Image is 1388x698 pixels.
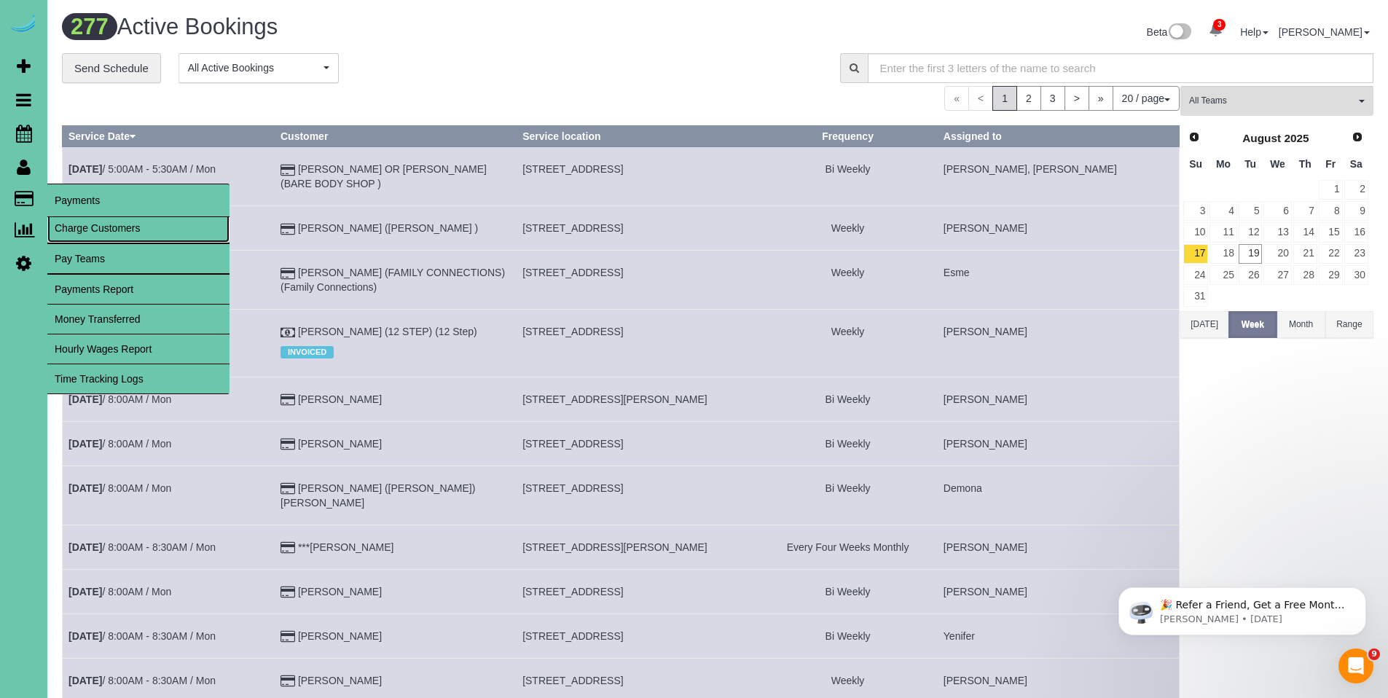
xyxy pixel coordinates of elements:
a: [PERSON_NAME] (FAMILY CONNECTIONS) (Family Connections) [281,267,505,293]
b: [DATE] [68,438,102,450]
a: [DATE]/ 8:00AM / Mon [68,482,171,494]
a: [PERSON_NAME] [298,675,382,686]
span: [STREET_ADDRESS] [522,586,623,597]
a: [DATE]/ 8:00AM - 8:30AM / Mon [68,630,216,642]
td: Service location [517,466,758,525]
b: [DATE] [68,630,102,642]
td: Service location [517,613,758,658]
a: 3 [1183,201,1208,221]
button: [DATE] [1180,311,1228,338]
th: Frequency [758,126,938,147]
a: 17 [1183,244,1208,264]
a: [PERSON_NAME] (12 STEP) (12 Step) [298,326,477,337]
a: 14 [1293,222,1317,242]
span: All Teams [1189,95,1355,107]
i: Credit Card Payment [281,439,295,450]
a: 1 [1319,180,1343,200]
span: Next [1352,131,1363,143]
td: Assigned to [937,466,1179,525]
ul: Payments [47,213,230,394]
td: Service location [517,525,758,569]
a: [DATE]/ 8:00AM - 8:30AM / Mon [68,675,216,686]
a: Send Schedule [62,53,161,84]
a: Charge Customers [47,213,230,243]
td: Service location [517,206,758,251]
td: Schedule date [63,466,275,525]
td: Schedule date [63,147,275,206]
td: Schedule date [63,613,275,658]
button: Month [1277,311,1325,338]
iframe: Intercom live chat [1338,648,1373,683]
td: Service location [517,421,758,466]
th: Service location [517,126,758,147]
a: 15 [1319,222,1343,242]
a: Pay Teams [47,244,230,273]
a: [PERSON_NAME] [298,393,382,405]
td: Frequency [758,377,938,421]
a: ***[PERSON_NAME] [298,541,393,553]
td: Frequency [758,525,938,569]
td: Frequency [758,421,938,466]
img: Automaid Logo [9,15,38,35]
span: [STREET_ADDRESS][PERSON_NAME] [522,541,707,553]
td: Assigned to [937,206,1179,251]
td: Assigned to [937,421,1179,466]
a: 27 [1263,265,1291,285]
a: 6 [1263,201,1291,221]
i: Credit Card Payment [281,484,295,494]
i: Credit Card Payment [281,395,295,405]
td: Customer [275,525,517,569]
a: Hourly Wages Report [47,334,230,364]
span: Thursday [1299,158,1311,170]
span: [STREET_ADDRESS] [522,222,623,234]
a: 29 [1319,265,1343,285]
td: Frequency [758,251,938,310]
a: 4 [1209,201,1236,221]
i: Credit Card Payment [281,543,295,553]
a: [DATE]/ 5:00AM - 5:30AM / Mon [68,163,216,175]
td: Service location [517,251,758,310]
a: Payments Report [47,275,230,304]
b: [DATE] [68,393,102,405]
i: Credit Card Payment [281,224,295,235]
td: Service location [517,569,758,613]
nav: Pagination navigation [944,86,1180,111]
td: Frequency [758,206,938,251]
span: [STREET_ADDRESS] [522,482,623,494]
span: [STREET_ADDRESS] [522,163,623,175]
a: 13 [1263,222,1291,242]
a: 10 [1183,222,1208,242]
a: Next [1347,128,1368,148]
i: Credit Card Payment [281,269,295,279]
td: Customer [275,251,517,310]
span: 9 [1368,648,1380,660]
a: Prev [1184,128,1204,148]
span: August [1242,132,1281,144]
img: New interface [1167,23,1191,42]
span: « [944,86,969,111]
b: [DATE] [68,586,102,597]
td: Frequency [758,147,938,206]
button: All Active Bookings [179,53,339,83]
a: [PERSON_NAME] [298,438,382,450]
a: 26 [1239,265,1263,285]
td: Assigned to [937,147,1179,206]
a: 11 [1209,222,1236,242]
a: 23 [1344,244,1368,264]
a: 22 [1319,244,1343,264]
a: [PERSON_NAME] [1279,26,1370,38]
td: Schedule date [63,421,275,466]
a: 31 [1183,286,1208,306]
td: Frequency [758,310,938,377]
a: [PERSON_NAME] [298,630,382,642]
a: 8 [1319,201,1343,221]
a: [DATE]/ 8:00AM / Mon [68,393,171,405]
button: 20 / page [1113,86,1180,111]
td: Customer [275,310,517,377]
input: Enter the first 3 letters of the name to search [868,53,1374,83]
span: [STREET_ADDRESS] [522,630,623,642]
span: Saturday [1350,158,1362,170]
